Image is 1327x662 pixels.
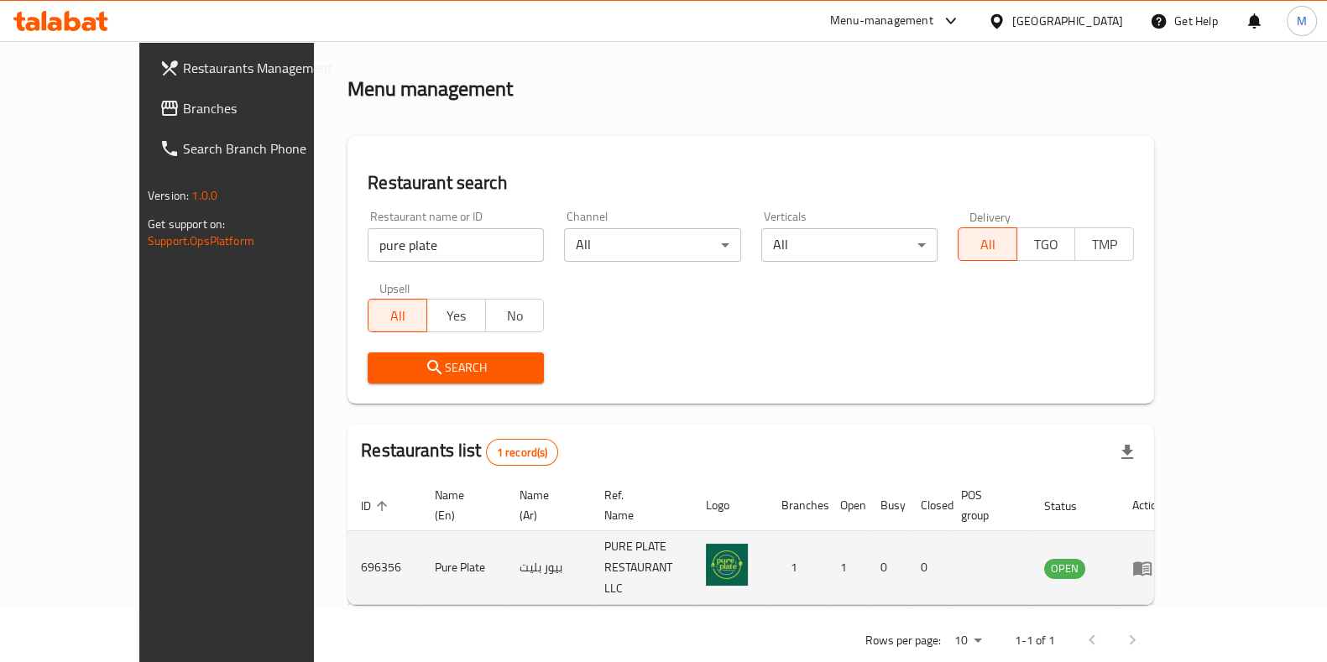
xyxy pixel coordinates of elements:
[381,357,530,378] span: Search
[865,630,941,651] p: Rows per page:
[148,213,225,235] span: Get support on:
[379,282,410,294] label: Upsell
[1297,12,1307,30] span: M
[591,531,692,605] td: PURE PLATE RESTAURANT LLC
[347,76,513,102] h2: Menu management
[421,22,532,42] span: Menu management
[191,185,217,206] span: 1.0.0
[487,445,558,461] span: 1 record(s)
[493,304,538,328] span: No
[1012,12,1123,30] div: [GEOGRAPHIC_DATA]
[827,531,867,605] td: 1
[368,299,427,332] button: All
[146,48,361,88] a: Restaurants Management
[426,299,486,332] button: Yes
[347,480,1177,605] table: enhanced table
[347,22,401,42] a: Home
[361,496,393,516] span: ID
[907,531,948,605] td: 0
[761,228,938,262] div: All
[768,480,827,531] th: Branches
[520,485,571,525] span: Name (Ar)
[408,22,414,42] li: /
[1044,559,1085,578] span: OPEN
[1044,559,1085,579] div: OPEN
[969,211,1011,222] label: Delivery
[347,531,421,605] td: 696356
[183,138,347,159] span: Search Branch Phone
[183,58,347,78] span: Restaurants Management
[435,485,486,525] span: Name (En)
[830,11,933,31] div: Menu-management
[1119,480,1177,531] th: Action
[827,480,867,531] th: Open
[148,185,189,206] span: Version:
[1015,630,1055,651] p: 1-1 of 1
[485,299,545,332] button: No
[183,98,347,118] span: Branches
[867,480,907,531] th: Busy
[1016,227,1076,261] button: TGO
[506,531,591,605] td: بيور بليت
[706,544,748,586] img: Pure Plate
[564,228,740,262] div: All
[958,227,1017,261] button: All
[867,531,907,605] td: 0
[961,485,1011,525] span: POS group
[1024,232,1069,257] span: TGO
[1082,232,1127,257] span: TMP
[1107,432,1147,472] div: Export file
[368,170,1134,195] h2: Restaurant search
[146,88,361,128] a: Branches
[768,531,827,605] td: 1
[604,485,672,525] span: Ref. Name
[1074,227,1134,261] button: TMP
[965,232,1011,257] span: All
[368,228,544,262] input: Search for restaurant name or ID..
[907,480,948,531] th: Closed
[1044,496,1099,516] span: Status
[146,128,361,169] a: Search Branch Phone
[148,230,254,252] a: Support.OpsPlatform
[948,628,988,654] div: Rows per page:
[692,480,768,531] th: Logo
[361,438,558,466] h2: Restaurants list
[368,352,544,383] button: Search
[421,531,506,605] td: Pure Plate
[486,439,559,466] div: Total records count
[434,304,479,328] span: Yes
[375,304,421,328] span: All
